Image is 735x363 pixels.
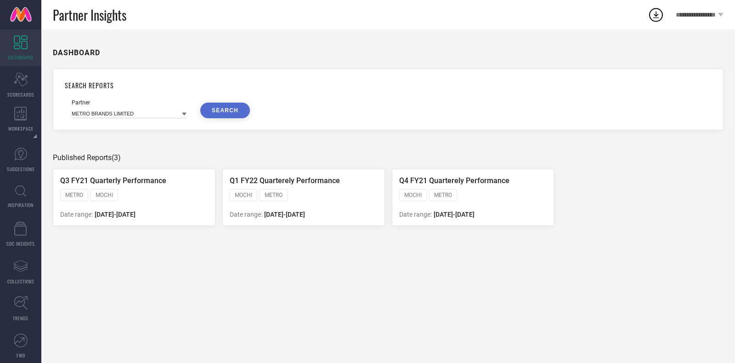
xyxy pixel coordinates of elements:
[8,125,34,132] span: WORKSPACE
[65,192,83,198] span: METRO
[8,202,34,208] span: INSPIRATION
[60,176,166,185] span: Q3 FY21 Quarterly Performance
[648,6,664,23] div: Open download list
[404,192,422,198] span: MOCHI
[60,211,93,218] span: Date range:
[230,176,340,185] span: Q1 FY22 Quarterely Performance
[265,192,283,198] span: METRO
[434,192,452,198] span: METRO
[8,54,33,61] span: DASHBOARD
[6,240,35,247] span: CDC INSIGHTS
[7,278,34,285] span: COLLECTIONS
[7,91,34,98] span: SCORECARDS
[13,315,28,322] span: TRENDS
[399,211,432,218] span: Date range:
[399,176,509,185] span: Q4 FY21 Quarterely Performance
[96,192,113,198] span: MOCHI
[235,192,252,198] span: MOCHI
[7,166,35,173] span: SUGGESTIONS
[53,6,126,24] span: Partner Insights
[95,211,136,218] span: [DATE] - [DATE]
[264,211,305,218] span: [DATE] - [DATE]
[434,211,475,218] span: [DATE] - [DATE]
[53,153,724,162] div: Published Reports (3)
[17,352,25,359] span: FWD
[72,99,187,106] div: Partner
[200,103,250,118] button: SEARCH
[65,81,712,90] h1: SEARCH REPORTS
[230,211,262,218] span: Date range:
[53,48,100,57] h1: DASHBOARD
